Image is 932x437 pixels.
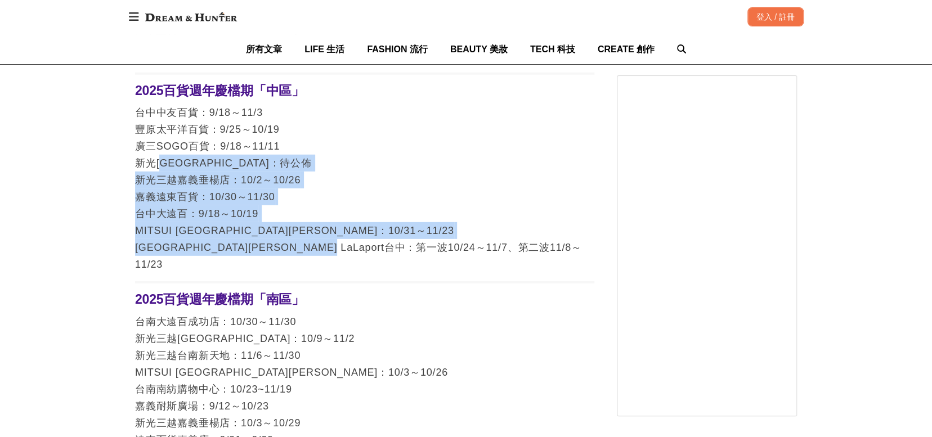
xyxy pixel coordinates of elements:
a: 所有文章 [246,34,282,64]
span: TECH 科技 [530,44,575,54]
span: LIFE 生活 [304,44,344,54]
span: 所有文章 [246,44,282,54]
span: FASHION 流行 [367,44,428,54]
a: BEAUTY 美妝 [450,34,508,64]
p: 台中中友百貨：9/18～11/3 豐原太平洋百貨：9/25～10/19 廣三SOGO百貨：9/18～11/11 新光[GEOGRAPHIC_DATA]：待公佈 新光三越嘉義垂楊店：10/2～10... [135,104,594,273]
a: FASHION 流行 [367,34,428,64]
a: LIFE 生活 [304,34,344,64]
div: 登入 / 註冊 [747,7,804,26]
img: Dream & Hunter [140,7,243,27]
span: 2025百貨週年慶檔期「南區」 [135,292,304,307]
span: BEAUTY 美妝 [450,44,508,54]
a: CREATE 創作 [598,34,655,64]
span: CREATE 創作 [598,44,655,54]
a: TECH 科技 [530,34,575,64]
span: 2025百貨週年慶檔期「中區」 [135,83,304,98]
